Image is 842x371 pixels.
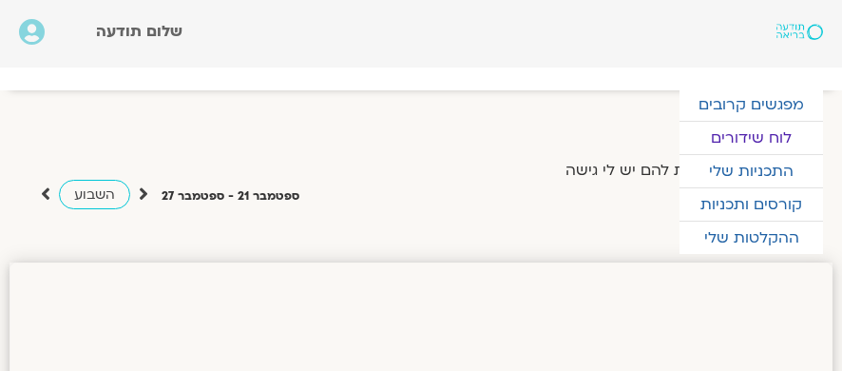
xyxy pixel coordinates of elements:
a: מפגשים קרובים [679,88,823,121]
a: לוח שידורים [679,122,823,154]
a: השבוע [59,180,130,209]
label: הצג רק הרצאות להם יש לי גישה [565,162,784,179]
a: קורסים ותכניות [679,188,823,221]
span: השבוע [74,185,115,204]
span: שלום תודעה [96,21,182,42]
a: התכניות שלי [679,155,823,187]
a: ההקלטות שלי [679,222,823,254]
p: ספטמבר 21 - ספטמבר 27 [162,186,299,206]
